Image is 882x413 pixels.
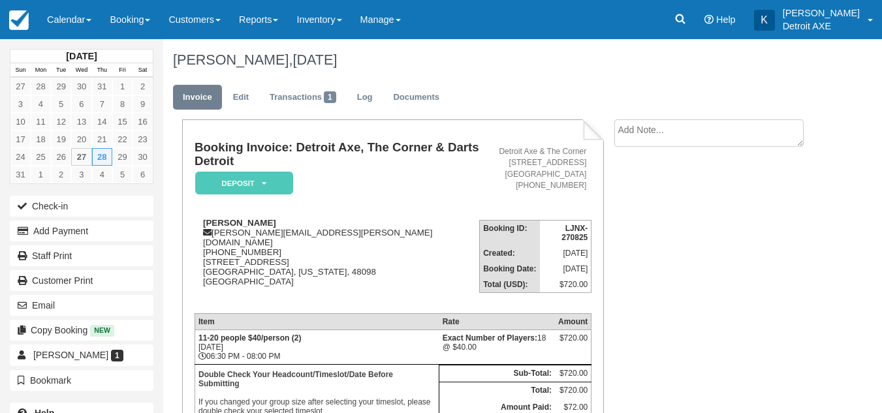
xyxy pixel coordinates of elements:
strong: LJNX-270825 [561,224,588,242]
strong: [PERSON_NAME] [203,218,276,228]
a: 12 [51,113,71,130]
strong: 11-20 people $40/person (2) [198,333,301,343]
h1: [PERSON_NAME], [173,52,815,68]
a: 3 [71,166,91,183]
span: New [90,325,114,336]
a: 4 [92,166,112,183]
td: $720.00 [540,277,591,293]
a: 1 [112,78,133,95]
span: [DATE] [292,52,337,68]
a: Transactions1 [260,85,346,110]
a: 19 [51,130,71,148]
a: 27 [71,148,91,166]
a: 29 [112,148,133,166]
a: 8 [112,95,133,113]
a: 29 [51,78,71,95]
th: Created: [480,245,540,261]
a: Customer Print [10,270,153,291]
th: Thu [92,63,112,78]
a: 26 [51,148,71,166]
a: 4 [31,95,51,113]
a: 9 [133,95,153,113]
a: 30 [71,78,91,95]
a: 24 [10,148,31,166]
b: Double Check Your Headcount/Timeslot/Date Before Submitting [198,370,393,388]
a: 28 [31,78,51,95]
a: 21 [92,130,112,148]
a: 27 [10,78,31,95]
span: 1 [111,350,123,361]
em: Deposit [195,172,293,194]
a: 23 [133,130,153,148]
a: 31 [92,78,112,95]
i: Help [704,15,714,24]
td: [DATE] 06:30 PM - 08:00 PM [195,330,439,365]
a: 6 [71,95,91,113]
a: 22 [112,130,133,148]
a: 20 [71,130,91,148]
th: Item [195,314,439,330]
span: Help [716,14,736,25]
strong: Exact Number of Players [443,333,537,343]
img: checkfront-main-nav-mini-logo.png [9,10,29,30]
a: 13 [71,113,91,130]
a: 5 [112,166,133,183]
div: $720.00 [558,333,588,353]
address: Detroit Axe & The Corner [STREET_ADDRESS] [GEOGRAPHIC_DATA] [PHONE_NUMBER] [484,146,586,191]
th: Wed [71,63,91,78]
a: 2 [133,78,153,95]
a: Documents [383,85,449,110]
a: 28 [92,148,112,166]
td: $720.00 [555,365,591,382]
a: 7 [92,95,112,113]
a: 17 [10,130,31,148]
th: Sat [133,63,153,78]
a: 6 [133,166,153,183]
button: Check-in [10,196,153,217]
a: 15 [112,113,133,130]
a: 10 [10,113,31,130]
button: Copy Booking New [10,320,153,341]
a: 30 [133,148,153,166]
a: 1 [31,166,51,183]
td: $720.00 [555,382,591,399]
a: [PERSON_NAME] 1 [10,344,153,365]
a: 18 [31,130,51,148]
th: Booking ID: [480,220,540,245]
a: 14 [92,113,112,130]
button: Add Payment [10,221,153,241]
td: [DATE] [540,245,591,261]
th: Sun [10,63,31,78]
a: 11 [31,113,51,130]
th: Tue [51,63,71,78]
p: [PERSON_NAME] [783,7,860,20]
th: Total: [439,382,555,399]
a: 25 [31,148,51,166]
th: Mon [31,63,51,78]
a: Deposit [195,171,289,195]
div: K [754,10,775,31]
div: [PERSON_NAME][EMAIL_ADDRESS][PERSON_NAME][DOMAIN_NAME] [PHONE_NUMBER] [STREET_ADDRESS] [GEOGRAPHI... [195,218,479,303]
a: 5 [51,95,71,113]
th: Total (USD): [480,277,540,293]
th: Rate [439,314,555,330]
th: Amount [555,314,591,330]
h1: Booking Invoice: Detroit Axe, The Corner & Darts Detroit [195,141,479,168]
a: Edit [223,85,259,110]
strong: [DATE] [66,51,97,61]
a: Log [347,85,383,110]
button: Bookmark [10,370,153,391]
td: 18 @ $40.00 [439,330,555,365]
th: Sub-Total: [439,365,555,382]
td: [DATE] [540,261,591,277]
th: Fri [112,63,133,78]
a: 2 [51,166,71,183]
th: Booking Date: [480,261,540,277]
a: 31 [10,166,31,183]
span: [PERSON_NAME] [33,350,108,360]
span: 1 [324,91,336,103]
a: Invoice [173,85,222,110]
p: Detroit AXE [783,20,860,33]
a: 16 [133,113,153,130]
a: 3 [10,95,31,113]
